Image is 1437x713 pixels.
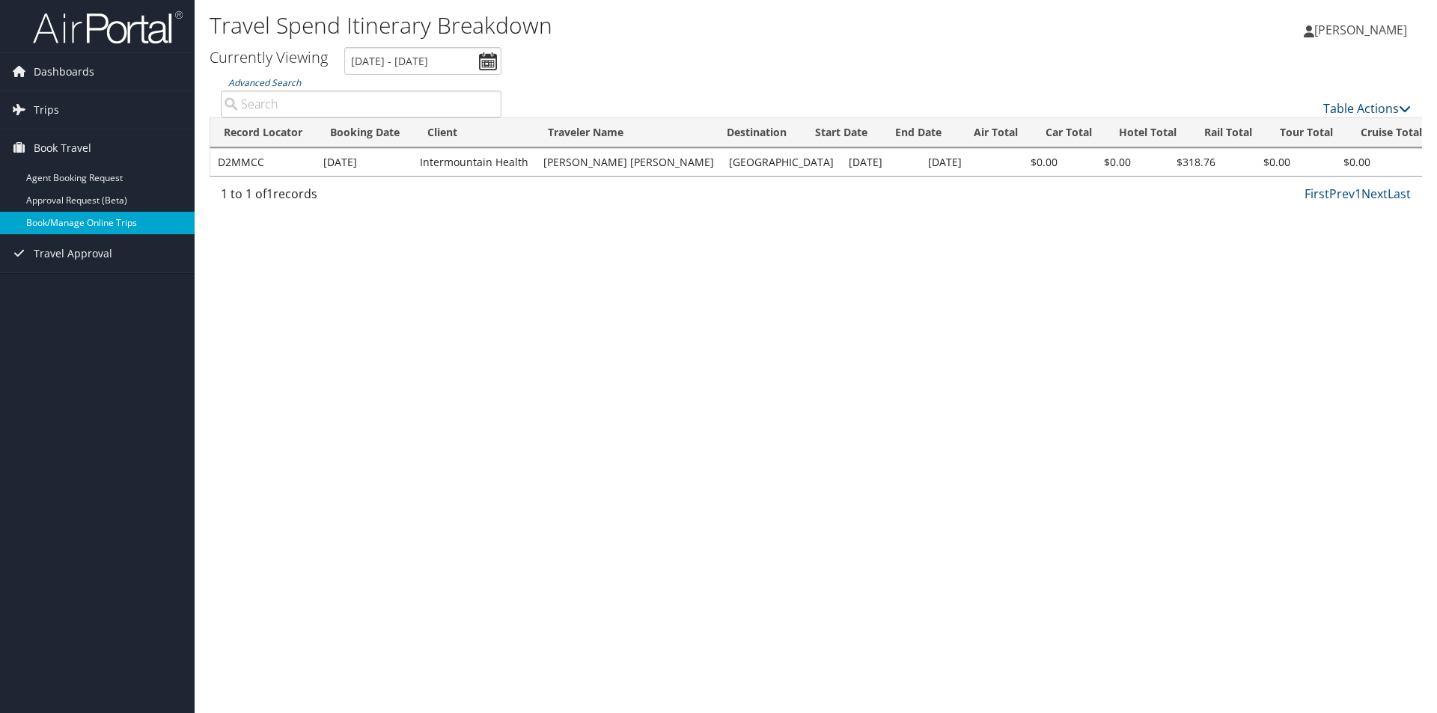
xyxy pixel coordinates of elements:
[1105,118,1190,147] th: Hotel Total: activate to sort column ascending
[1304,7,1422,52] a: [PERSON_NAME]
[210,47,328,67] h3: Currently Viewing
[1329,186,1355,202] a: Prev
[882,118,959,147] th: End Date: activate to sort column ascending
[1298,149,1378,176] td: $0.00
[841,149,921,176] td: [DATE]
[1138,149,1223,176] td: $318.76
[414,118,534,147] th: Client: activate to sort column ascending
[1388,186,1411,202] a: Last
[921,149,994,176] td: [DATE]
[994,149,1065,176] td: $0.00
[1223,149,1298,176] td: $0.00
[34,235,112,272] span: Travel Approval
[1266,118,1346,147] th: Tour Total: activate to sort column ascending
[536,149,721,176] td: [PERSON_NAME] [PERSON_NAME]
[210,149,316,176] td: D2MMCC
[534,118,713,147] th: Traveler Name: activate to sort column ascending
[1323,100,1411,117] a: Table Actions
[1031,118,1105,147] th: Car Total: activate to sort column ascending
[1314,22,1407,38] span: [PERSON_NAME]
[210,10,1018,41] h1: Travel Spend Itinerary Breakdown
[34,91,59,129] span: Trips
[317,118,414,147] th: Booking Date: activate to sort column ascending
[266,186,273,202] span: 1
[1190,118,1266,147] th: Rail Total: activate to sort column ascending
[1361,186,1388,202] a: Next
[34,53,94,91] span: Dashboards
[802,118,882,147] th: Start Date: activate to sort column ascending
[412,149,536,176] td: Intermountain Health
[721,149,841,176] td: [GEOGRAPHIC_DATA]
[959,118,1031,147] th: Air Total: activate to sort column ascending
[1355,186,1361,202] a: 1
[221,91,501,117] input: Advanced Search
[1305,186,1329,202] a: First
[1065,149,1138,176] td: $0.00
[344,47,501,75] input: [DATE] - [DATE]
[34,129,91,167] span: Book Travel
[713,118,802,147] th: Destination: activate to sort column ascending
[228,76,301,89] a: Advanced Search
[33,10,183,45] img: airportal-logo.png
[1346,118,1436,147] th: Cruise Total: activate to sort column ascending
[316,149,412,176] td: [DATE]
[210,118,317,147] th: Record Locator: activate to sort column ascending
[221,185,501,210] div: 1 to 1 of records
